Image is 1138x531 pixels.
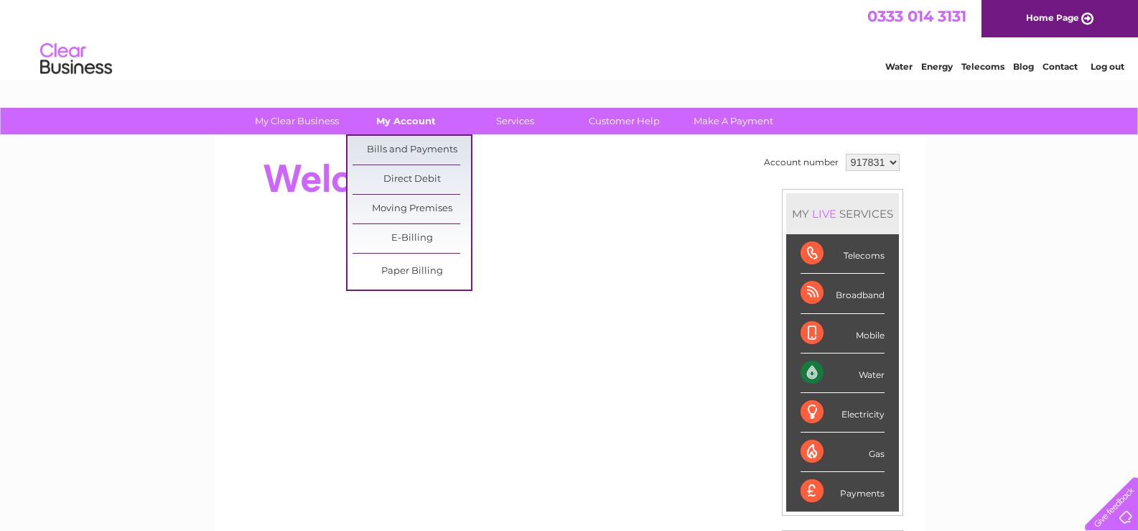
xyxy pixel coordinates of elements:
div: Clear Business is a trading name of Verastar Limited (registered in [GEOGRAPHIC_DATA] No. 3667643... [230,8,909,70]
a: My Clear Business [238,108,356,134]
a: Moving Premises [353,195,471,223]
a: Services [456,108,574,134]
div: Gas [801,433,885,472]
a: Bills and Payments [353,136,471,165]
a: My Account [347,108,465,134]
div: Electricity [801,393,885,433]
div: LIVE [809,207,839,221]
a: Paper Billing [353,257,471,286]
div: Broadband [801,274,885,313]
img: logo.png [39,37,113,81]
a: Log out [1091,61,1124,72]
a: 0333 014 3131 [867,7,966,25]
div: Telecoms [801,234,885,274]
div: Mobile [801,314,885,354]
div: Payments [801,472,885,511]
td: Account number [760,150,842,175]
a: Telecoms [961,61,1004,72]
a: Water [885,61,913,72]
div: Water [801,354,885,393]
a: Make A Payment [674,108,793,134]
div: MY SERVICES [786,193,899,234]
a: Customer Help [565,108,684,134]
a: Direct Debit [353,165,471,194]
a: Contact [1043,61,1078,72]
a: Energy [921,61,953,72]
a: E-Billing [353,224,471,253]
a: Blog [1013,61,1034,72]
